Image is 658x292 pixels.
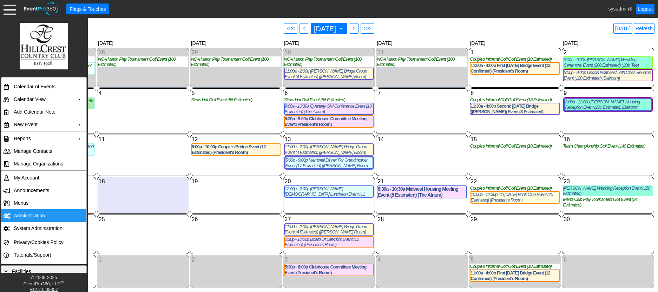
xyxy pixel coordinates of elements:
tr: Announcements [1,184,86,197]
div: Show menu [284,178,374,185]
div: Show menu [377,178,467,185]
a: v12.2.0.39357 [30,287,58,292]
td: Announcements [11,184,74,197]
img: EventPro360 [23,1,59,17]
span: Facilities [12,269,31,274]
div: Couple's Informal Golf Golf Event (18 Estimated) [470,185,560,191]
div: 5:30p - 8:00p Clubhouse Committee Meeting Event (President's Room) [285,264,374,275]
td: Tutorials/Support [11,249,74,261]
div: 11:00a - 4:00p First [DATE] Bridge Event (12 Confirmed) (President's Room) [471,270,559,281]
span: <<< [285,25,296,32]
td: My Account [11,171,74,184]
div: 5:00p - 9:00p Memorial Dinner For Grandmother Event (17 Estimated) ([PERSON_NAME] Room, The Atrium) [285,157,373,168]
span: Flags & Touches [68,6,107,13]
div: Show menu [284,89,374,97]
div: NGA Match Play Tournament Golf Event (100 Estimated) [191,56,281,67]
div: 11:00a - 2:00p [PERSON_NAME] Bridge Group Event (4 Estimated) ([PERSON_NAME] Room) [285,224,374,235]
div: Show menu [563,89,653,97]
div: Show menu [191,136,281,143]
span: sysadmin3 [608,6,632,11]
td: Privacy/Cookies Policy [11,236,74,249]
tr: Administration [1,209,86,222]
div: Show menu [284,216,374,223]
div: Show menu [377,49,467,56]
img: Logo [20,18,68,75]
tr: Manage Organizations [1,157,86,170]
a: Logout [636,4,654,14]
div: Show menu [377,256,467,264]
div: 5:30p - 8:00p Clubhouse Committee Meeting Event (President's Room) [285,116,374,127]
div: Show menu [377,136,467,143]
tr: My Account [1,171,86,184]
td: Administration [11,209,74,222]
div: Show menu [377,216,467,223]
tr: System Administration [1,222,86,235]
tr: Calendar of Events [1,80,86,93]
span: >>> [362,25,373,32]
div: Show menu [191,256,281,264]
div: [PERSON_NAME] Wedding Reception Event (150 Estimated) [563,185,653,196]
td: Reports [11,132,74,145]
span: > [351,25,357,32]
div: Show menu [191,89,281,97]
div: Show menu [470,178,560,185]
tr: Add Calendar Note [1,106,86,118]
div: Straw Hat Golf Event (86 Estimated) [284,97,374,103]
span: < [301,25,307,32]
div: 8:30a - 10:30a Midwest Housing Meeting Event (8 Estimated) (The Atrium) [377,186,466,198]
div: Menu: Click or 'Crtl+M' to toggle menu open/close [4,3,16,15]
span: [DATE] [312,25,337,32]
tr: Tutorials/Support [1,249,86,261]
div: [DATE] [375,39,468,47]
td: Manage Organizations [11,157,74,170]
div: 5:00p - 9:00p Lincoln Northeast 50th Class Reunion Event (120 Estimated) (Ballroom) [564,70,652,81]
div: Show menu [284,256,374,264]
div: NGA Match Play Tournament Golf Event (100 Estimated) [377,56,467,67]
a: Refresh [634,23,654,34]
sup: ™ [61,280,65,284]
div: [DATE] [97,39,190,47]
div: [DATE] [468,39,561,47]
div: NGA Match Play Tournament Golf Event (100 Estimated) [284,56,374,67]
div: Team Championship Golf Event (140 Estimated) [563,143,653,149]
div: NGA Match Play Tournament Golf Event (100 Estimated) [98,56,188,67]
td: Calendar View [11,93,74,106]
div: 12:00p - 2:00p [PERSON_NAME] [DEMOGRAPHIC_DATA] Luncheon Event (11 Estimated) (The Atrium) [285,186,374,197]
div: Couple's Informal Golf Golf Event (18 Estimated) [470,143,560,149]
div: Couple's Informal Golf Golf Event (18 Estimated) [470,56,560,62]
div: Show menu [470,136,560,143]
div: Show menu [563,49,653,56]
td: New Event [11,118,74,131]
td: System Administration [11,222,74,235]
div: Show menu [470,256,560,264]
div: [DATE] [283,39,376,47]
a: [DATE] [613,23,632,34]
div: Straw Hat Golf Event (86 Estimated) [191,97,281,103]
div: Couple's Informal Golf Golf Event (18 Estimated) [470,264,560,269]
div: 8:00a - 12:00a [PERSON_NAME] Wedding Reception Event (200 Estimated) (Ballroom, [PERSON_NAME] Roo... [565,99,651,110]
a: EventPro360, LLC [23,281,60,286]
div: © 2009- 2025 [2,275,86,280]
div: Show menu [563,178,653,185]
tr: <span>Menus</span> [1,197,86,209]
div: 11:30a - 4:00p Second [DATE] Bridge ([PERSON_NAME]) Event (8 Estimated) ([PERSON_NAME][GEOGRAPHIC... [471,103,559,114]
div: [DATE] [190,39,283,47]
div: Men's Club Play Tournament Golf Event (24 Estimated) [563,197,653,208]
tr: Calendar View [1,93,86,106]
div: [DATE] [561,39,654,47]
div: 5:30p - 10:00p Board Of Directors Event (12 Estimated) (President's Room) [285,237,374,247]
tr: Privacy/Cookies Policy [1,236,86,249]
tr: Reports [1,132,86,145]
div: Facilities [3,267,85,275]
tr: New Event [1,118,86,131]
div: Show menu [98,49,188,56]
div: Show menu [563,216,653,223]
div: Show menu [563,136,653,143]
div: Show menu [470,49,560,56]
span: [DATE] [312,25,344,32]
td: Add Calendar Note [11,106,74,118]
